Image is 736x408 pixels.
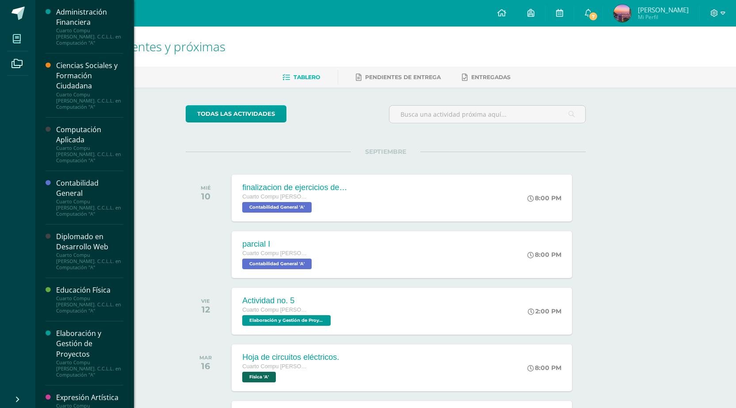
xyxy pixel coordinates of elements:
[242,353,339,362] div: Hoja de circuitos eléctricos.
[56,359,123,378] div: Cuarto Compu [PERSON_NAME]. C.C.L.L. en Computación "A"
[242,372,276,382] span: Física 'A'
[242,250,309,256] span: Cuarto Compu [PERSON_NAME]. C.C.L.L. en Computación
[186,105,286,122] a: todas las Actividades
[201,298,210,304] div: VIE
[201,304,210,315] div: 12
[46,38,225,55] span: Actividades recientes y próximas
[356,70,441,84] a: Pendientes de entrega
[527,364,561,372] div: 8:00 PM
[242,183,348,192] div: finalizacion de ejercicios de T gráficas, 2 firmas
[56,232,123,271] a: Diplomado en Desarrollo WebCuarto Compu [PERSON_NAME]. C.C.L.L. en Computación "A"
[294,74,320,80] span: Tablero
[201,185,211,191] div: MIÉ
[282,70,320,84] a: Tablero
[242,259,312,269] span: Contabilidad General 'A'
[638,5,689,14] span: [PERSON_NAME]
[56,7,123,46] a: Administración FinancieraCuarto Compu [PERSON_NAME]. C.C.L.L. en Computación "A"
[242,315,331,326] span: Elaboración y Gestión de Proyectos 'A'
[56,61,123,110] a: Ciencias Sociales y Formación CiudadanaCuarto Compu [PERSON_NAME]. C.C.L.L. en Computación "A"
[588,11,598,21] span: 7
[201,191,211,202] div: 10
[56,295,123,314] div: Cuarto Compu [PERSON_NAME]. C.C.L.L. en Computación "A"
[365,74,441,80] span: Pendientes de entrega
[199,361,212,371] div: 16
[199,355,212,361] div: MAR
[462,70,511,84] a: Entregadas
[56,125,123,164] a: Computación AplicadaCuarto Compu [PERSON_NAME]. C.C.L.L. en Computación "A"
[56,92,123,110] div: Cuarto Compu [PERSON_NAME]. C.C.L.L. en Computación "A"
[242,363,309,370] span: Cuarto Compu [PERSON_NAME]. C.C.L.L. en Computación
[56,27,123,46] div: Cuarto Compu [PERSON_NAME]. C.C.L.L. en Computación "A"
[56,7,123,27] div: Administración Financiera
[56,145,123,164] div: Cuarto Compu [PERSON_NAME]. C.C.L.L. en Computación "A"
[56,393,123,403] div: Expresión Artística
[56,178,123,198] div: Contabilidad General
[56,328,123,377] a: Elaboración y Gestión de ProyectosCuarto Compu [PERSON_NAME]. C.C.L.L. en Computación "A"
[242,202,312,213] span: Contabilidad General 'A'
[56,285,123,314] a: Educación FísicaCuarto Compu [PERSON_NAME]. C.C.L.L. en Computación "A"
[56,232,123,252] div: Diplomado en Desarrollo Web
[528,307,561,315] div: 2:00 PM
[56,61,123,91] div: Ciencias Sociales y Formación Ciudadana
[614,4,631,22] img: e6de92021d53076b3db2264f1bf49c10.png
[242,240,314,249] div: parcial I
[242,296,333,305] div: Actividad no. 5
[527,251,561,259] div: 8:00 PM
[56,252,123,271] div: Cuarto Compu [PERSON_NAME]. C.C.L.L. en Computación "A"
[56,285,123,295] div: Educación Física
[638,13,689,21] span: Mi Perfil
[527,194,561,202] div: 8:00 PM
[389,106,585,123] input: Busca una actividad próxima aquí...
[351,148,420,156] span: SEPTIEMBRE
[242,194,309,200] span: Cuarto Compu [PERSON_NAME]. C.C.L.L. en Computación
[56,328,123,359] div: Elaboración y Gestión de Proyectos
[242,307,309,313] span: Cuarto Compu [PERSON_NAME]. C.C.L.L. en Computación
[56,125,123,145] div: Computación Aplicada
[471,74,511,80] span: Entregadas
[56,198,123,217] div: Cuarto Compu [PERSON_NAME]. C.C.L.L. en Computación "A"
[56,178,123,217] a: Contabilidad GeneralCuarto Compu [PERSON_NAME]. C.C.L.L. en Computación "A"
